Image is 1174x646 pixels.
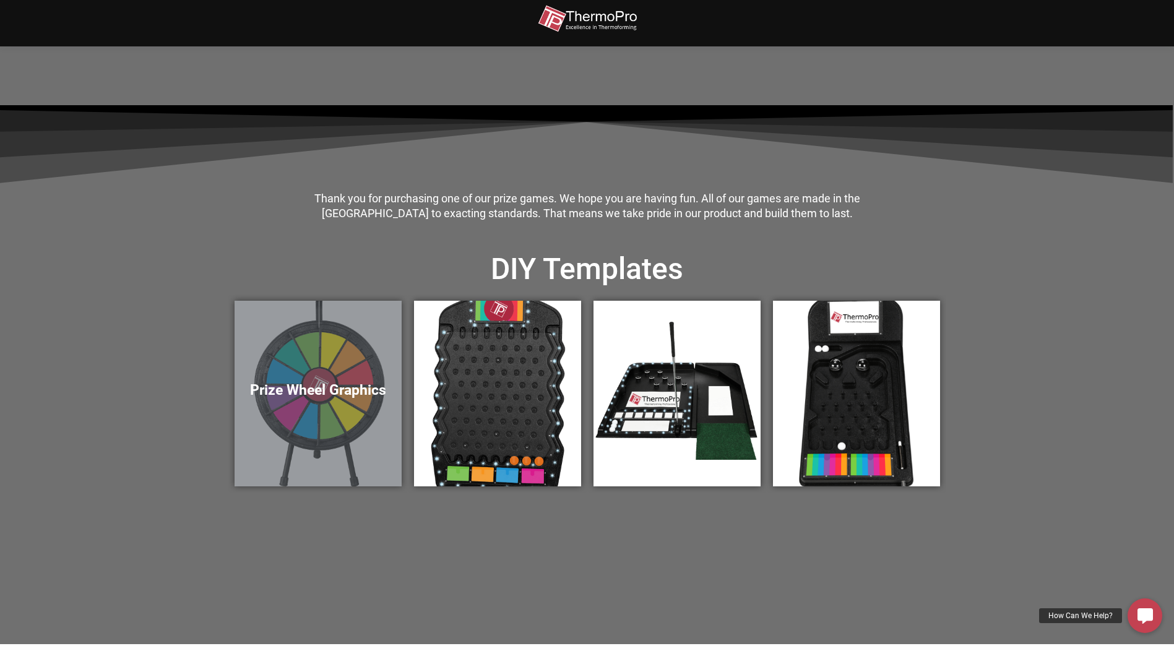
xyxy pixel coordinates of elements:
[1128,598,1162,633] a: How Can We Help?
[235,301,402,486] a: Prize Wheel Graphics
[235,250,940,288] h2: DIY Templates
[538,5,637,33] img: thermopro-logo-non-iso
[305,191,870,222] div: Thank you for purchasing one of our prize games. We hope you are having fun. All of our games are...
[247,382,389,399] h5: Prize Wheel Graphics
[1039,608,1122,623] div: How Can We Help?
